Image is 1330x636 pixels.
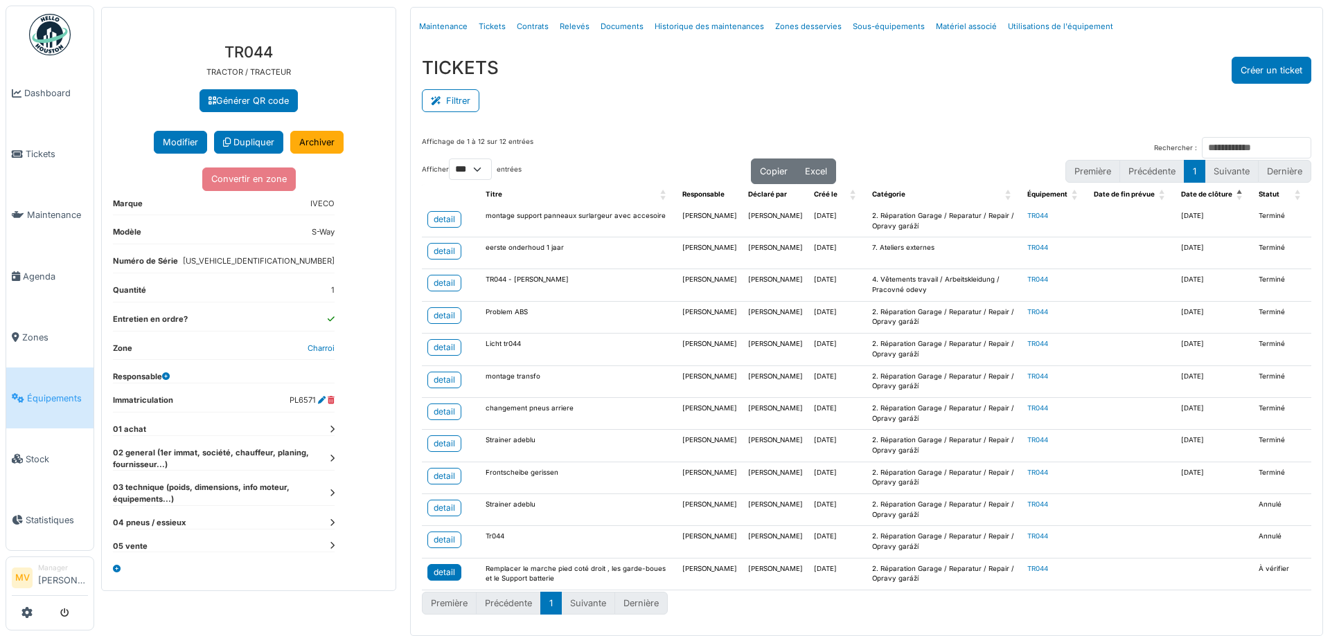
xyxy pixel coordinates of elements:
div: detail [434,566,455,579]
td: [DATE] [808,334,867,365]
dt: Quantité [113,284,146,302]
span: Déclaré par [748,190,787,198]
a: TR044 [1027,565,1048,572]
h3: TICKETS [422,57,499,78]
td: Problem ABS [480,301,677,333]
span: Équipements [27,392,88,405]
div: detail [434,470,455,482]
button: Modifier [154,131,207,154]
td: [PERSON_NAME] [677,334,743,365]
td: changement pneus arriere [480,397,677,429]
span: Titre: Activate to sort [660,184,668,206]
img: Badge_color-CXgf-gQk.svg [29,14,71,55]
span: Titre [486,190,502,198]
td: [DATE] [1176,269,1253,301]
a: Dupliquer [214,131,283,154]
div: detail [434,213,455,226]
a: TR044 [1027,308,1048,316]
td: 2. Réparation Garage / Reparatur / Repair / Opravy garáží [867,494,1022,526]
td: [PERSON_NAME] [743,365,808,397]
td: 7. Ateliers externes [867,237,1022,269]
dt: Numéro de Série [113,255,178,273]
span: Catégorie: Activate to sort [1005,184,1013,206]
div: Affichage de 1 à 12 sur 12 entrées [422,137,533,158]
td: [PERSON_NAME] [677,365,743,397]
a: Tickets [6,124,94,185]
a: Générer QR code [199,89,298,112]
td: 2. Réparation Garage / Reparatur / Repair / Opravy garáží [867,526,1022,558]
dt: 03 technique (poids, dimensions, info moteur, équipements...) [113,482,335,505]
span: Créé le: Activate to sort [850,184,858,206]
a: Équipements [6,367,94,428]
li: [PERSON_NAME] [38,563,88,592]
td: 4. Vêtements travail / Arbeitskleidung / Pracovné odevy [867,269,1022,301]
td: Terminé [1253,206,1311,237]
td: [PERSON_NAME] [677,462,743,493]
a: detail [427,211,461,228]
td: [DATE] [1176,430,1253,462]
span: Statut [1259,190,1279,198]
span: Maintenance [27,208,88,221]
a: Zones [6,307,94,367]
dd: S-Way [312,226,335,238]
td: [PERSON_NAME] [743,237,808,269]
td: Terminé [1253,269,1311,301]
td: 2. Réparation Garage / Reparatur / Repair / Opravy garáží [867,365,1022,397]
a: TR044 [1027,500,1048,508]
span: Excel [805,166,827,176]
span: Équipement: Activate to sort [1072,184,1080,206]
a: Relevés [554,10,595,43]
p: TRACTOR / TRACTEUR [113,66,384,78]
h3: TR044 [113,43,384,61]
td: [DATE] [808,397,867,429]
td: [PERSON_NAME] [743,301,808,333]
dd: 1 [331,284,335,296]
td: [DATE] [808,237,867,269]
td: montage transfo [480,365,677,397]
td: Terminé [1253,301,1311,333]
div: detail [434,406,455,418]
div: detail [434,437,455,450]
td: 2. Réparation Garage / Reparatur / Repair / Opravy garáží [867,301,1022,333]
dt: Immatriculation [113,394,173,412]
button: Copier [751,158,797,184]
a: Historique des maintenances [649,10,770,43]
a: TR044 [1027,212,1048,219]
a: detail [427,307,461,324]
a: Documents [595,10,649,43]
span: Statistiques [26,514,88,527]
td: [DATE] [1176,206,1253,237]
td: Strainer adeblu [480,494,677,526]
span: Date de clôture [1181,190,1232,198]
dd: PL6571 [290,394,335,406]
td: [PERSON_NAME] [743,269,808,301]
a: TR044 [1027,469,1048,476]
td: [PERSON_NAME] [743,397,808,429]
td: Terminé [1253,365,1311,397]
a: detail [427,500,461,516]
a: Archiver [290,131,344,154]
td: [PERSON_NAME] [743,494,808,526]
select: Afficherentrées [449,158,492,180]
td: [PERSON_NAME] [743,430,808,462]
td: [DATE] [1176,237,1253,269]
td: montage support panneaux surlargeur avec accesoire [480,206,677,237]
td: Licht tr044 [480,334,677,365]
td: [PERSON_NAME] [743,206,808,237]
td: [PERSON_NAME] [677,494,743,526]
td: Tr044 [480,526,677,558]
td: [PERSON_NAME] [743,334,808,365]
button: Créer un ticket [1232,57,1311,84]
a: detail [427,243,461,260]
td: [DATE] [808,365,867,397]
span: Date de fin prévue [1094,190,1155,198]
span: Tickets [26,147,88,161]
a: TR044 [1027,372,1048,380]
a: detail [427,468,461,484]
td: [PERSON_NAME] [677,206,743,237]
button: Filtrer [422,89,479,112]
td: Terminé [1253,430,1311,462]
td: Terminé [1253,397,1311,429]
span: Zones [22,331,88,344]
div: detail [434,277,455,289]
